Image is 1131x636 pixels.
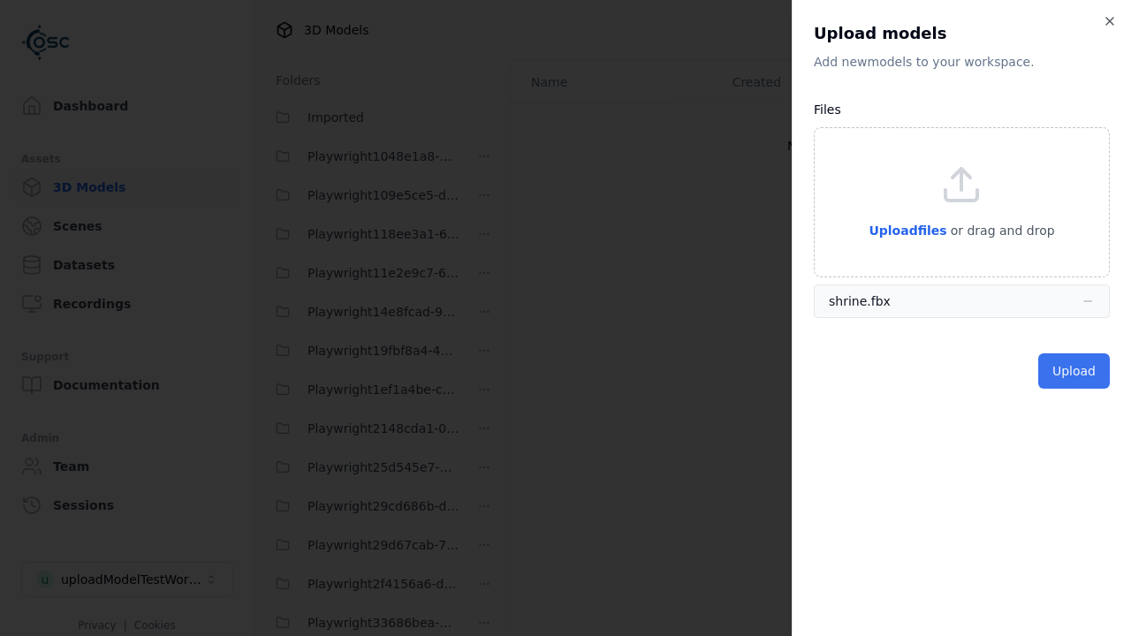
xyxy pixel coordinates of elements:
[814,102,841,117] label: Files
[947,220,1055,241] p: or drag and drop
[814,53,1110,71] p: Add new model s to your workspace.
[814,21,1110,46] h2: Upload models
[1038,353,1110,389] button: Upload
[829,292,891,310] div: shrine.fbx
[869,223,946,238] span: Upload files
